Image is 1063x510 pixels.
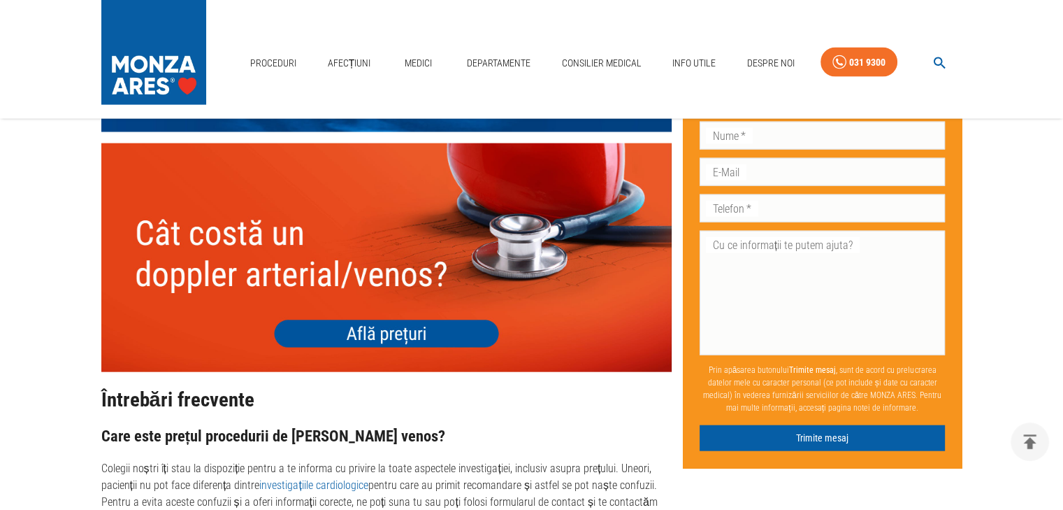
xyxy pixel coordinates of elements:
button: delete [1011,423,1049,461]
button: Trimite mesaj [700,425,946,451]
a: 031 9300 [820,48,897,78]
a: Departamente [461,49,536,78]
a: Medici [396,49,441,78]
a: investigațiile cardiologice [259,479,368,492]
div: 031 9300 [849,54,885,71]
img: null [101,143,672,371]
a: Proceduri [245,49,302,78]
h3: Care este prețul procedurii de [PERSON_NAME] venos? [101,427,672,445]
a: Consilier Medical [556,49,646,78]
a: Info Utile [667,49,721,78]
a: Afecțiuni [322,49,377,78]
b: Trimite mesaj [789,365,836,375]
a: Despre Noi [742,49,800,78]
p: Prin apăsarea butonului , sunt de acord cu prelucrarea datelor mele cu caracter personal (ce pot ... [700,358,946,420]
h2: Întrebări frecvente [101,389,672,411]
